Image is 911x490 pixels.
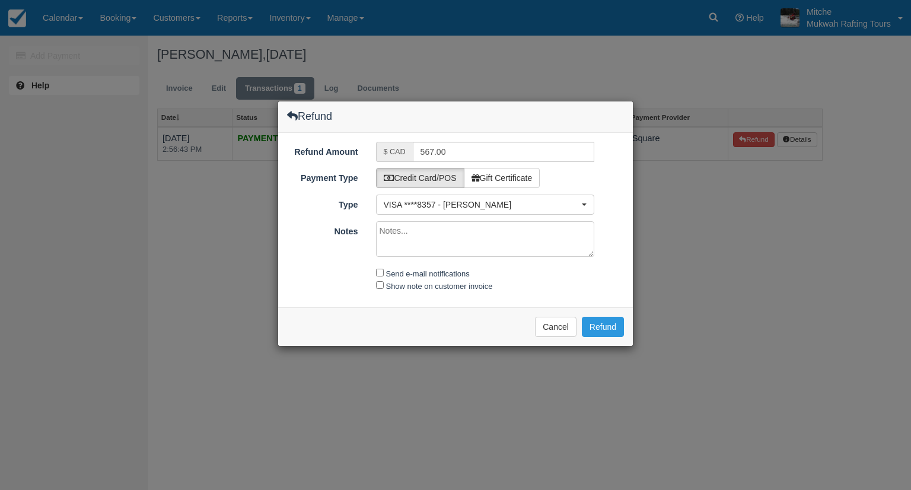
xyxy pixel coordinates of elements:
button: VISA ****8357 - [PERSON_NAME] [376,195,595,215]
input: Valid number required. [413,142,595,162]
label: Gift Certificate [464,168,540,188]
label: Notes [278,221,367,238]
label: Credit Card/POS [376,168,464,188]
span: VISA ****8357 - [PERSON_NAME] [384,199,579,211]
label: Type [278,195,367,211]
label: Refund Amount [278,142,367,158]
label: Show note on customer invoice [386,282,493,291]
small: $ CAD [384,148,406,156]
button: Refund [582,317,624,337]
label: Send e-mail notifications [386,269,470,278]
label: Payment Type [278,168,367,184]
h4: Refund [287,110,332,122]
button: Cancel [535,317,576,337]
